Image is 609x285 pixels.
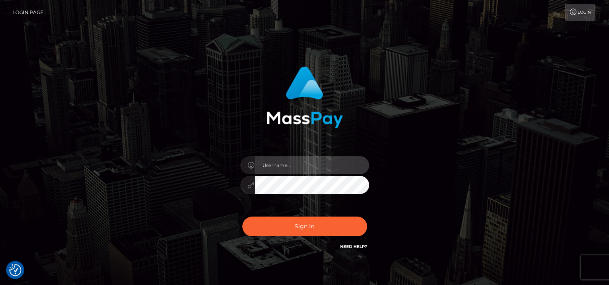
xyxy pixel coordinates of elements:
button: Sign in [242,217,367,236]
a: Login [565,4,595,21]
a: Need Help? [340,244,367,249]
input: Username... [255,156,369,174]
img: Revisit consent button [9,264,21,276]
a: Login Page [12,4,43,21]
img: MassPay Login [266,66,343,128]
button: Consent Preferences [9,264,21,276]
